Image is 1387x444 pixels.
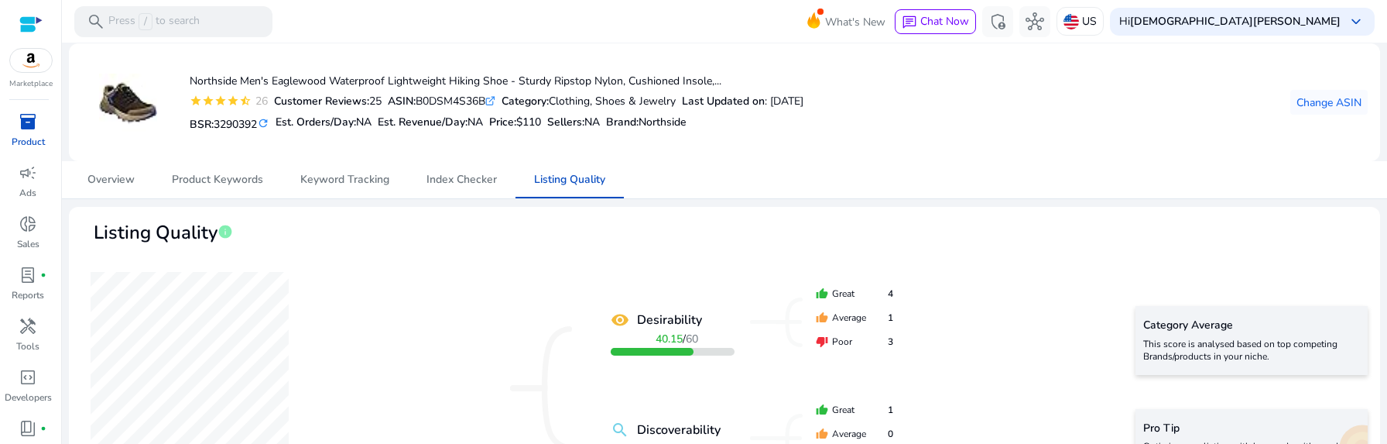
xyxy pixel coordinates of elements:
div: Clothing, Shoes & Jewelry [502,93,676,109]
span: Index Checker [426,174,497,185]
span: 1 [888,403,893,417]
span: Northside [639,115,686,129]
b: Category: [502,94,549,108]
h5: Est. Revenue/Day: [378,116,483,129]
p: Press to search [108,13,200,30]
span: chat [902,15,917,30]
span: Overview [87,174,135,185]
h5: Sellers: [547,116,600,129]
span: Chat Now [920,14,969,29]
span: code_blocks [19,368,37,387]
span: 60 [686,332,698,346]
span: NA [356,115,372,129]
span: fiber_manual_record [40,272,46,278]
b: Discoverability [637,421,721,439]
h5: Est. Orders/Day: [276,116,372,129]
span: info [217,224,233,239]
div: Poor [816,335,893,349]
b: Customer Reviews: [274,94,369,108]
mat-icon: star [190,95,202,107]
span: 1 [888,311,893,325]
h5: : [606,116,686,129]
img: amazon.svg [10,49,52,72]
b: Last Updated on [682,94,765,108]
button: Change ASIN [1290,90,1368,115]
mat-icon: star [214,95,227,107]
mat-icon: thumb_up [816,311,828,324]
span: admin_panel_settings [988,12,1007,31]
span: hub [1026,12,1044,31]
button: chatChat Now [895,9,976,34]
div: Great [816,403,893,417]
button: hub [1019,6,1050,37]
span: Listing Quality [94,219,217,246]
img: us.svg [1063,14,1079,29]
span: Change ASIN [1296,95,1361,111]
span: 3 [888,335,893,349]
p: Product [12,135,45,149]
div: Average [816,427,893,441]
span: search [87,12,105,31]
span: fiber_manual_record [40,425,46,432]
div: B0DSM4S36B [388,93,495,109]
span: $110 [516,115,541,129]
mat-icon: thumb_down [816,336,828,348]
h5: Pro Tip [1143,422,1360,435]
p: This score is analysed based on top competing Brands/products in your niche. [1143,338,1360,363]
span: donut_small [19,215,37,233]
span: 3290392 [214,117,257,132]
span: Keyword Tracking [300,174,389,185]
b: 40.15 [656,332,683,346]
span: Brand [606,115,636,129]
h5: BSR: [190,115,269,132]
div: 25 [274,93,382,109]
button: admin_panel_settings [982,6,1013,37]
span: / [656,332,698,346]
p: Sales [17,237,39,251]
div: 26 [252,93,268,109]
span: What's New [825,9,885,36]
mat-icon: thumb_up [816,287,828,300]
div: Great [816,287,893,301]
b: ASIN: [388,94,416,108]
span: NA [467,115,483,129]
p: Tools [16,339,39,353]
span: / [139,13,152,30]
p: Reports [12,288,44,302]
p: Marketplace [9,78,53,90]
span: lab_profile [19,266,37,284]
div: : [DATE] [682,93,803,109]
h5: Category Average [1143,319,1360,332]
span: NA [584,115,600,129]
h4: Northside Men's Eaglewood Waterproof Lightweight Hiking Shoe - Sturdy Ripstop Nylon, Cushioned In... [190,75,803,88]
span: Listing Quality [534,174,605,185]
mat-icon: star_half [239,95,252,107]
mat-icon: remove_red_eye [611,311,629,329]
span: campaign [19,163,37,182]
mat-icon: star [227,95,239,107]
mat-icon: thumb_up [816,404,828,416]
img: 41kvz-XcoQL._AC_US40_.jpg [99,74,157,132]
mat-icon: refresh [257,116,269,131]
span: book_4 [19,419,37,438]
p: Ads [19,186,36,200]
div: Average [816,311,893,325]
mat-icon: search [611,421,629,439]
span: keyboard_arrow_down [1347,12,1365,31]
span: 0 [888,427,893,441]
p: US [1082,8,1097,35]
span: handyman [19,317,37,336]
p: Hi [1119,16,1341,27]
span: 4 [888,287,893,301]
span: Product Keywords [172,174,263,185]
h5: Price: [489,116,541,129]
b: Desirability [637,311,702,329]
mat-icon: thumb_up [816,428,828,440]
p: Developers [5,391,52,404]
span: inventory_2 [19,112,37,131]
b: [DEMOGRAPHIC_DATA][PERSON_NAME] [1130,14,1341,29]
mat-icon: star [202,95,214,107]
